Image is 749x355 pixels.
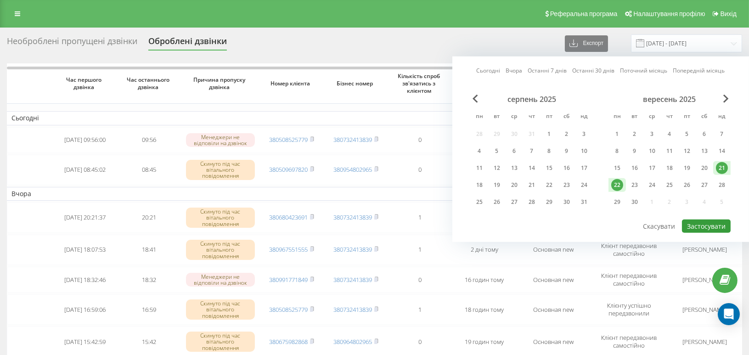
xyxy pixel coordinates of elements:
[508,179,520,191] div: 20
[558,144,575,158] div: сб 9 серп 2025 р.
[543,162,555,174] div: 15
[60,76,110,90] span: Час першого дзвінка
[578,179,590,191] div: 24
[578,128,590,140] div: 3
[668,294,742,325] td: [PERSON_NAME]
[53,235,117,265] td: [DATE] 18:07:53
[645,110,659,124] abbr: середа
[542,110,556,124] abbr: п’ятниця
[611,145,623,157] div: 8
[716,179,728,191] div: 28
[477,66,501,75] a: Сьогодні
[473,145,485,157] div: 4
[506,195,523,209] div: ср 27 серп 2025 р.
[713,161,731,175] div: нд 21 вер 2025 р.
[491,145,503,157] div: 5
[186,299,255,320] div: Скинуто під час вітального повідомлення
[682,220,731,233] button: Застосувати
[643,161,661,175] div: ср 17 вер 2025 р.
[629,162,641,174] div: 16
[333,338,372,346] a: 380964802965
[186,133,255,147] div: Менеджери не відповіли на дзвінок
[611,162,623,174] div: 15
[543,196,555,208] div: 29
[558,161,575,175] div: сб 16 серп 2025 р.
[7,36,137,51] div: Необроблені пропущені дзвінки
[526,179,538,191] div: 21
[508,162,520,174] div: 13
[608,95,731,104] div: вересень 2025
[678,144,696,158] div: пт 12 вер 2025 р.
[608,144,626,158] div: пн 8 вер 2025 р.
[388,235,452,265] td: 1
[333,276,372,284] a: 380732413839
[608,127,626,141] div: пн 1 вер 2025 р.
[269,245,308,254] a: 380967551555
[661,178,678,192] div: чт 25 вер 2025 р.
[629,196,641,208] div: 30
[575,127,593,141] div: нд 3 серп 2025 р.
[53,203,117,233] td: [DATE] 20:21:37
[696,161,713,175] div: сб 20 вер 2025 р.
[698,179,710,191] div: 27
[718,303,740,325] div: Open Intercom Messenger
[190,76,252,90] span: Причина пропуску дзвінка
[488,144,506,158] div: вт 5 серп 2025 р.
[629,128,641,140] div: 2
[471,95,593,104] div: серпень 2025
[117,155,181,185] td: 08:45
[543,179,555,191] div: 22
[269,338,308,346] a: 380675982868
[53,294,117,325] td: [DATE] 16:59:06
[608,161,626,175] div: пн 15 вер 2025 р.
[721,10,737,17] span: Вихід
[523,161,541,175] div: чт 14 серп 2025 р.
[577,110,591,124] abbr: неділя
[664,145,676,157] div: 11
[629,179,641,191] div: 23
[713,127,731,141] div: нд 7 вер 2025 р.
[269,276,308,284] a: 380991771849
[560,110,574,124] abbr: субота
[523,195,541,209] div: чт 28 серп 2025 р.
[608,178,626,192] div: пн 22 вер 2025 р.
[561,145,573,157] div: 9
[661,161,678,175] div: чт 18 вер 2025 р.
[491,162,503,174] div: 12
[668,235,742,265] td: [PERSON_NAME]
[526,162,538,174] div: 14
[681,128,693,140] div: 5
[716,162,728,174] div: 21
[523,144,541,158] div: чт 7 серп 2025 р.
[643,127,661,141] div: ср 3 вер 2025 р.
[395,73,445,94] span: Кількість спроб зв'язатись з клієнтом
[148,36,227,51] div: Оброблені дзвінки
[517,235,590,265] td: Основная new
[333,213,372,221] a: 380732413839
[124,76,174,90] span: Час останнього дзвінка
[528,66,567,75] a: Останні 7 днів
[507,110,521,124] abbr: середа
[517,294,590,325] td: Основная new
[573,66,615,75] a: Останні 30 днів
[333,305,372,314] a: 380732413839
[629,145,641,157] div: 9
[269,165,308,174] a: 380509697820
[661,127,678,141] div: чт 4 вер 2025 р.
[561,196,573,208] div: 30
[491,179,503,191] div: 19
[506,66,523,75] a: Вчора
[716,128,728,140] div: 7
[696,178,713,192] div: сб 27 вер 2025 р.
[471,161,488,175] div: пн 11 серп 2025 р.
[471,178,488,192] div: пн 18 серп 2025 р.
[473,162,485,174] div: 11
[117,203,181,233] td: 20:21
[696,127,713,141] div: сб 6 вер 2025 р.
[664,179,676,191] div: 25
[269,305,308,314] a: 380508525779
[578,162,590,174] div: 17
[506,178,523,192] div: ср 20 серп 2025 р.
[643,144,661,158] div: ср 10 вер 2025 р.
[611,128,623,140] div: 1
